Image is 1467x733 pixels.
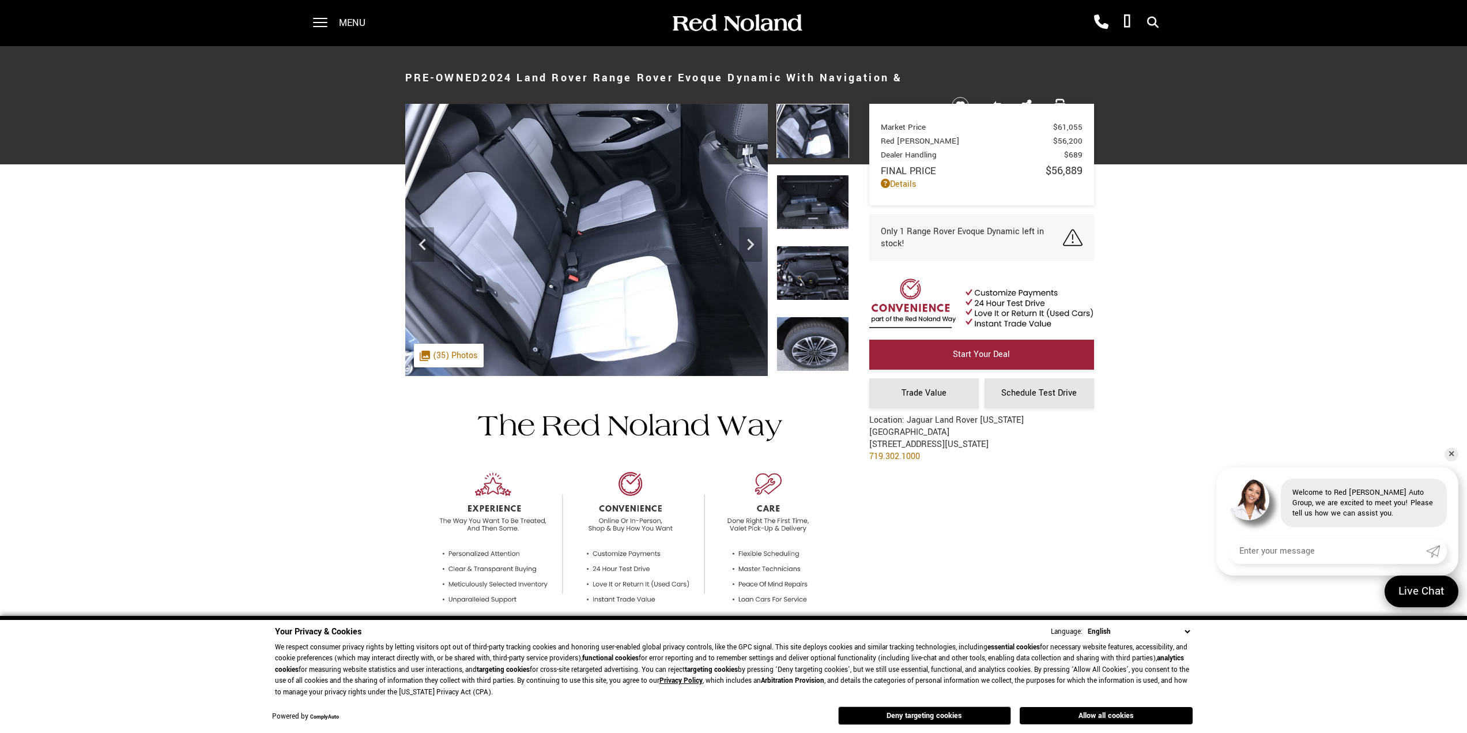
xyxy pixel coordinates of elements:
[1393,584,1450,599] span: Live Chat
[776,317,849,371] img: Used 2024 Tribeca Blue Metallic Land Rover Dynamic image 32
[739,227,762,262] div: Next
[405,104,768,376] img: Used 2024 Tribeca Blue Metallic Land Rover Dynamic image 29
[272,713,339,721] div: Powered by
[1021,98,1032,113] a: Share this Pre-Owned 2024 Land Rover Range Rover Evoque Dynamic With Navigation & AWD
[881,149,1083,160] a: Dealer Handling $689
[881,122,1083,133] a: Market Price $61,055
[275,642,1193,698] p: We respect consumer privacy rights by letting visitors opt out of third-party tracking cookies an...
[685,665,738,675] strong: targeting cookies
[670,13,803,33] img: Red Noland Auto Group
[1385,576,1458,607] a: Live Chat
[869,378,979,408] a: Trade Value
[776,246,849,300] img: Used 2024 Tribeca Blue Metallic Land Rover Dynamic image 31
[776,104,849,159] img: Used 2024 Tribeca Blue Metallic Land Rover Dynamic image 29
[1051,628,1083,636] div: Language:
[1054,98,1066,113] a: Print this Pre-Owned 2024 Land Rover Range Rover Evoque Dynamic With Navigation & AWD
[776,175,849,230] img: Used 2024 Tribeca Blue Metallic Land Rover Dynamic image 30
[881,163,1083,178] a: Final Price $56,889
[869,414,1094,471] div: Location: Jaguar Land Rover [US_STATE][GEOGRAPHIC_DATA] [STREET_ADDRESS][US_STATE]
[881,122,1053,133] span: Market Price
[414,344,484,367] div: (35) Photos
[582,653,639,663] strong: functional cookies
[902,387,946,399] span: Trade Value
[985,97,1002,114] button: Compare Vehicle
[1281,479,1447,527] div: Welcome to Red [PERSON_NAME] Auto Group, we are excited to meet you! Please tell us how we can as...
[869,450,920,463] a: 719.302.1000
[985,378,1094,408] a: Schedule Test Drive
[1053,136,1083,146] span: $56,200
[881,136,1083,146] a: Red [PERSON_NAME] $56,200
[275,626,361,638] span: Your Privacy & Cookies
[1228,539,1426,564] input: Enter your message
[477,665,530,675] strong: targeting cookies
[1001,387,1077,399] span: Schedule Test Drive
[987,642,1040,652] strong: essential cookies
[1020,707,1193,724] button: Allow all cookies
[761,676,824,686] strong: Arbitration Provision
[405,55,933,147] h1: 2024 Land Rover Range Rover Evoque Dynamic With Navigation & AWD
[953,348,1010,360] span: Start Your Deal
[869,340,1094,370] a: Start Your Deal
[411,227,434,262] div: Previous
[838,706,1011,725] button: Deny targeting cookies
[1426,539,1447,564] a: Submit
[881,225,1063,250] span: Only 1 Range Rover Evoque Dynamic left in stock!
[1064,149,1083,160] span: $689
[275,653,1184,675] strong: analytics cookies
[881,164,1046,178] span: Final Price
[1053,122,1083,133] span: $61,055
[1085,626,1193,638] select: Language Select
[881,178,1083,190] a: Details
[881,136,1053,146] span: Red [PERSON_NAME]
[310,713,339,721] a: ComplyAuto
[881,149,1064,160] span: Dealer Handling
[659,676,703,686] a: Privacy Policy
[1228,479,1269,520] img: Agent profile photo
[948,96,973,115] button: Save vehicle
[1046,163,1083,178] span: $56,889
[405,70,482,85] strong: Pre-Owned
